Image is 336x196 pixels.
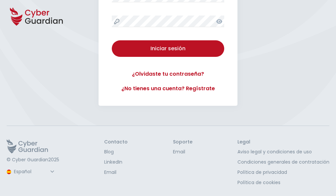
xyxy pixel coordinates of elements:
a: Blog [104,148,128,155]
h3: Legal [237,139,329,145]
img: region-logo [7,170,11,174]
a: Email [104,169,128,176]
button: Iniciar sesión [112,40,224,57]
h3: Contacto [104,139,128,145]
a: Email [173,148,192,155]
a: LinkedIn [104,159,128,166]
h3: Soporte [173,139,192,145]
a: ¿Olvidaste tu contraseña? [112,70,224,78]
p: © Cyber Guardian 2025 [7,157,59,163]
a: Condiciones generales de contratación [237,159,329,166]
a: Política de cookies [237,179,329,186]
a: Política de privacidad [237,169,329,176]
div: Iniciar sesión [117,45,219,53]
a: ¿No tienes una cuenta? Regístrate [112,85,224,93]
a: Aviso legal y condiciones de uso [237,148,329,155]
